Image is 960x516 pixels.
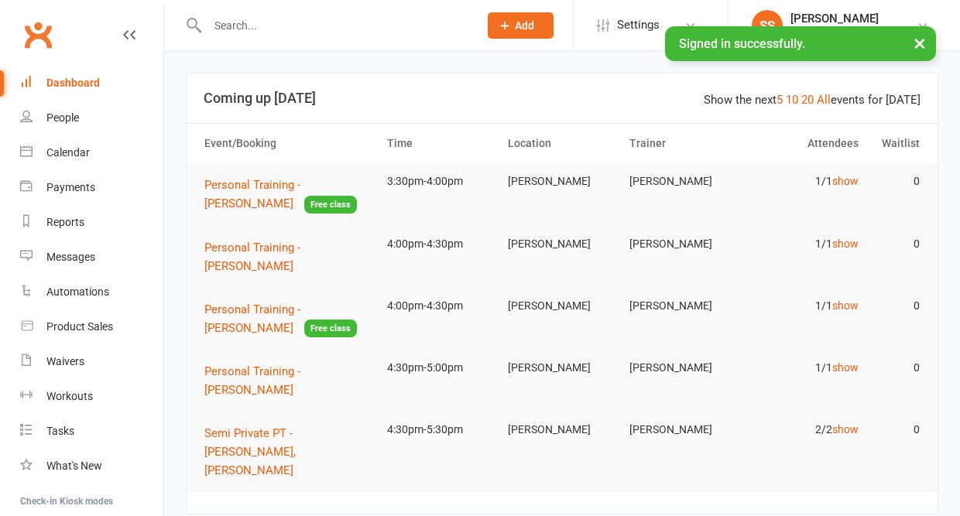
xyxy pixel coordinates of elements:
[744,226,866,262] td: 1/1
[304,320,357,337] span: Free class
[204,362,373,399] button: Personal Training - [PERSON_NAME]
[20,449,163,484] a: What's New
[866,226,926,262] td: 0
[204,426,296,477] span: Semi Private PT - [PERSON_NAME], [PERSON_NAME]
[744,412,866,448] td: 2/2
[204,91,921,106] h3: Coming up [DATE]
[46,285,109,298] div: Automations
[617,8,660,43] span: Settings
[622,226,744,262] td: [PERSON_NAME]
[46,390,93,402] div: Workouts
[790,26,879,39] div: Bodyline Fitness
[866,124,926,163] th: Waitlist
[46,181,95,193] div: Payments
[204,364,300,397] span: Personal Training - [PERSON_NAME]
[204,424,373,480] button: Semi Private PT - [PERSON_NAME], [PERSON_NAME]
[20,275,163,309] a: Automations
[744,350,866,386] td: 1/1
[380,124,502,163] th: Time
[20,414,163,449] a: Tasks
[866,412,926,448] td: 0
[515,19,534,32] span: Add
[204,238,373,275] button: Personal Training - [PERSON_NAME]
[380,288,502,324] td: 4:00pm-4:30pm
[46,425,74,437] div: Tasks
[380,226,502,262] td: 4:00pm-4:30pm
[744,163,866,200] td: 1/1
[20,135,163,170] a: Calendar
[622,124,744,163] th: Trainer
[786,93,798,107] a: 10
[20,66,163,101] a: Dashboard
[622,412,744,448] td: [PERSON_NAME]
[679,36,805,51] span: Signed in successfully.
[817,93,831,107] a: All
[20,379,163,414] a: Workouts
[832,423,859,436] a: show
[622,350,744,386] td: [PERSON_NAME]
[204,302,300,335] span: Personal Training - [PERSON_NAME]
[204,176,373,214] button: Personal Training - [PERSON_NAME]Free class
[832,299,859,312] a: show
[866,350,926,386] td: 0
[46,77,100,89] div: Dashboard
[744,124,866,163] th: Attendees
[832,175,859,187] a: show
[20,309,163,344] a: Product Sales
[46,146,90,159] div: Calendar
[46,111,79,124] div: People
[46,355,84,367] div: Waivers
[501,163,622,200] td: [PERSON_NAME]
[380,412,502,448] td: 4:30pm-5:30pm
[204,241,300,273] span: Personal Training - [PERSON_NAME]
[46,251,95,263] div: Messages
[46,216,84,228] div: Reports
[744,288,866,324] td: 1/1
[501,350,622,386] td: [PERSON_NAME]
[20,344,163,379] a: Waivers
[790,12,879,26] div: [PERSON_NAME]
[801,93,814,107] a: 20
[488,12,554,39] button: Add
[204,300,373,338] button: Personal Training - [PERSON_NAME]Free class
[832,237,859,250] a: show
[380,163,502,200] td: 3:30pm-4:00pm
[20,170,163,205] a: Payments
[46,460,102,472] div: What's New
[20,205,163,240] a: Reports
[752,10,783,41] div: SS
[380,350,502,386] td: 4:30pm-5:00pm
[203,15,468,36] input: Search...
[501,124,622,163] th: Location
[622,163,744,200] td: [PERSON_NAME]
[501,226,622,262] td: [PERSON_NAME]
[20,240,163,275] a: Messages
[19,15,57,54] a: Clubworx
[501,288,622,324] td: [PERSON_NAME]
[304,196,357,214] span: Free class
[832,361,859,374] a: show
[501,412,622,448] td: [PERSON_NAME]
[46,320,113,333] div: Product Sales
[204,178,300,210] span: Personal Training - [PERSON_NAME]
[622,288,744,324] td: [PERSON_NAME]
[197,124,380,163] th: Event/Booking
[704,91,921,109] div: Show the next events for [DATE]
[866,163,926,200] td: 0
[20,101,163,135] a: People
[866,288,926,324] td: 0
[906,26,934,60] button: ×
[777,93,783,107] a: 5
